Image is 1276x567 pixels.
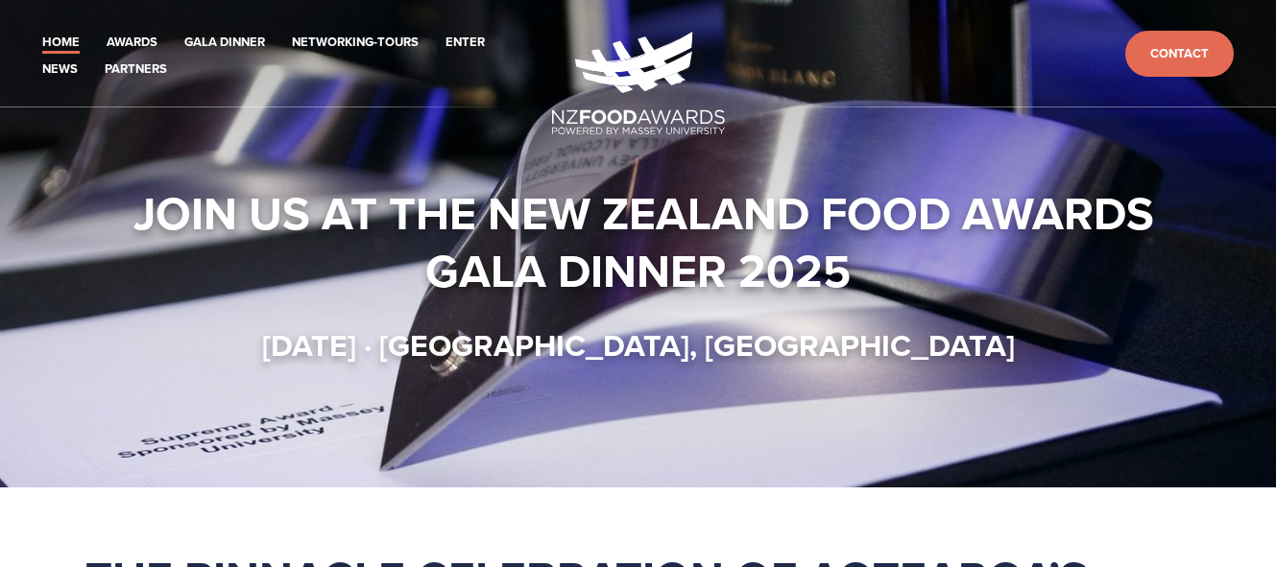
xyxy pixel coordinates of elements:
a: Partners [105,59,167,81]
a: Awards [107,32,157,54]
a: Enter [445,32,485,54]
a: Contact [1125,31,1234,78]
a: News [42,59,78,81]
strong: [DATE] · [GEOGRAPHIC_DATA], [GEOGRAPHIC_DATA] [262,322,1015,367]
a: Gala Dinner [184,32,265,54]
a: Networking-Tours [292,32,419,54]
a: Home [42,32,80,54]
strong: Join us at the New Zealand Food Awards Gala Dinner 2025 [133,179,1166,304]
